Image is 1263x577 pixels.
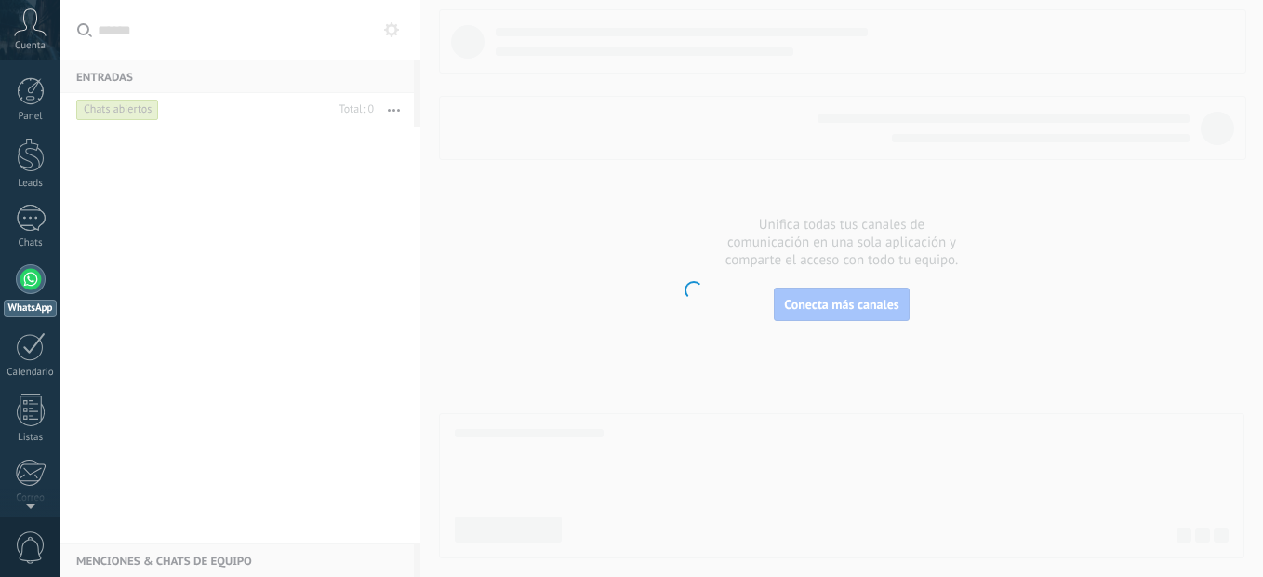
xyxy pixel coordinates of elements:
[4,178,58,190] div: Leads
[4,367,58,379] div: Calendario
[4,432,58,444] div: Listas
[4,111,58,123] div: Panel
[4,300,57,317] div: WhatsApp
[4,237,58,249] div: Chats
[15,40,46,52] span: Cuenta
